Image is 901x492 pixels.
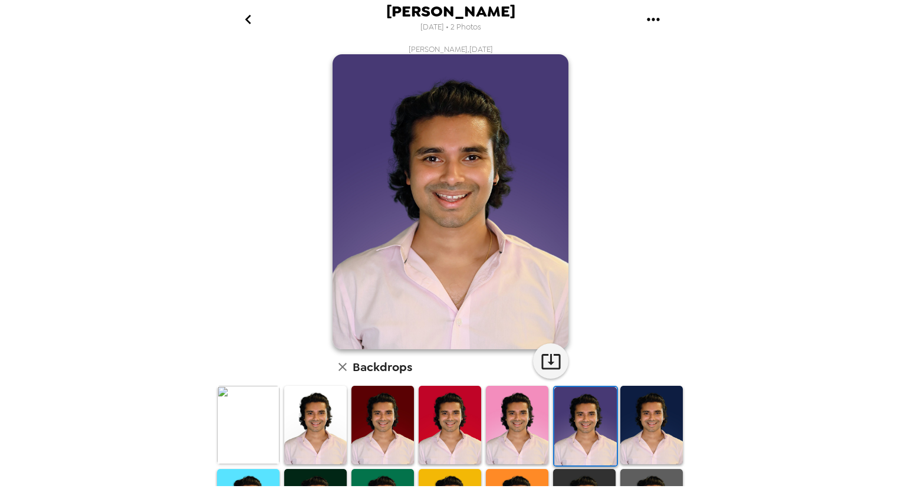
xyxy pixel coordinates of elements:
h6: Backdrops [353,357,412,376]
img: user [333,54,568,349]
img: Original [217,386,279,464]
span: [DATE] • 2 Photos [420,19,481,35]
span: [PERSON_NAME] , [DATE] [409,44,493,54]
span: [PERSON_NAME] [386,4,515,19]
